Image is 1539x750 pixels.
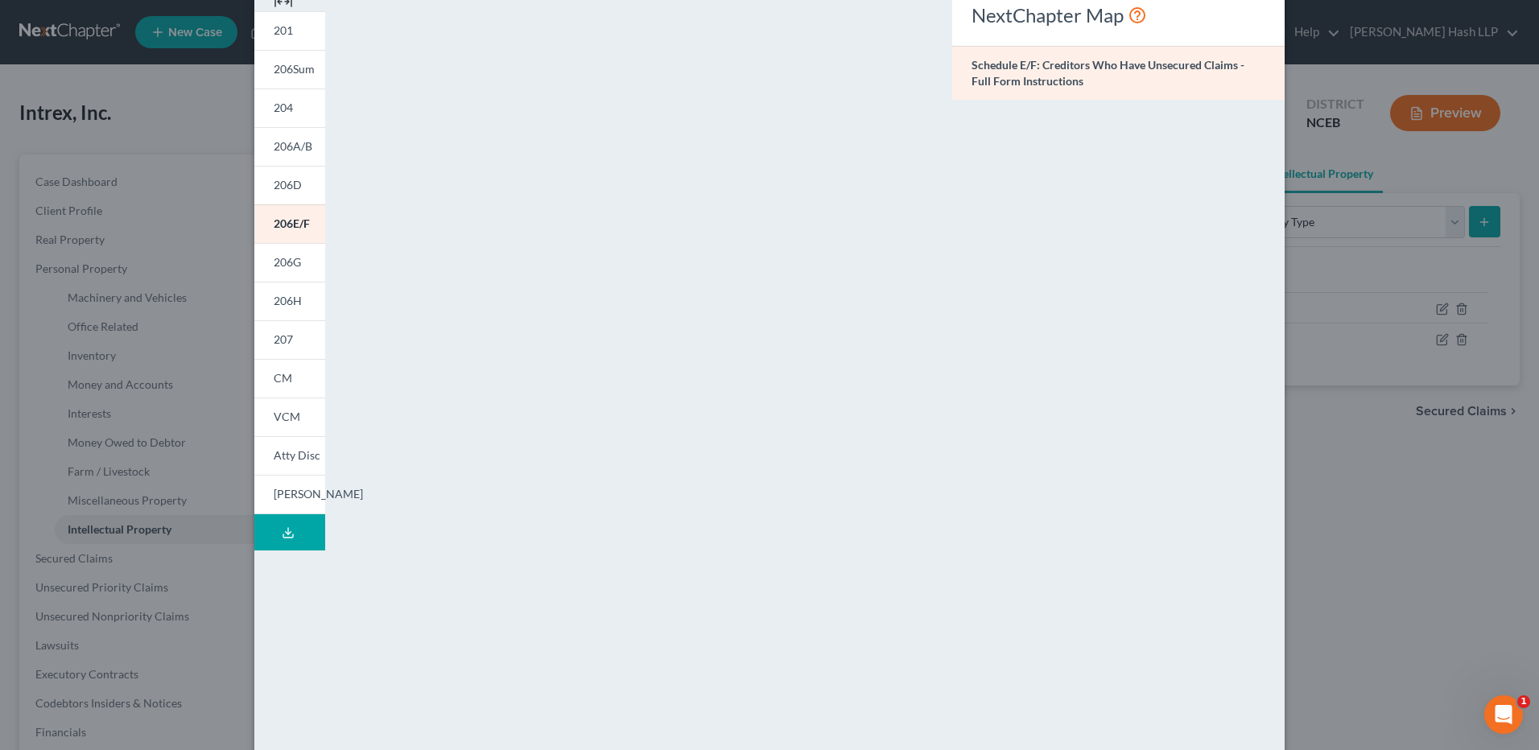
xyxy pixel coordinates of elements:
[254,166,325,204] a: 206D
[254,243,325,282] a: 206G
[274,23,293,37] span: 201
[254,127,325,166] a: 206A/B
[274,332,293,346] span: 207
[1517,695,1530,708] span: 1
[972,2,1265,28] div: NextChapter Map
[254,320,325,359] a: 207
[254,359,325,398] a: CM
[274,139,312,153] span: 206A/B
[254,398,325,436] a: VCM
[274,216,310,230] span: 206E/F
[254,204,325,243] a: 206E/F
[254,89,325,127] a: 204
[254,11,325,50] a: 201
[274,448,320,462] span: Atty Disc
[274,101,293,114] span: 204
[1484,695,1523,734] iframe: Intercom live chat
[274,255,301,269] span: 206G
[274,178,302,192] span: 206D
[274,410,300,423] span: VCM
[274,487,363,501] span: [PERSON_NAME]
[254,436,325,475] a: Atty Disc
[254,282,325,320] a: 206H
[274,371,292,385] span: CM
[254,475,325,514] a: [PERSON_NAME]
[254,50,325,89] a: 206Sum
[972,58,1244,88] strong: Schedule E/F: Creditors Who Have Unsecured Claims - Full Form Instructions
[274,62,315,76] span: 206Sum
[274,294,302,307] span: 206H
